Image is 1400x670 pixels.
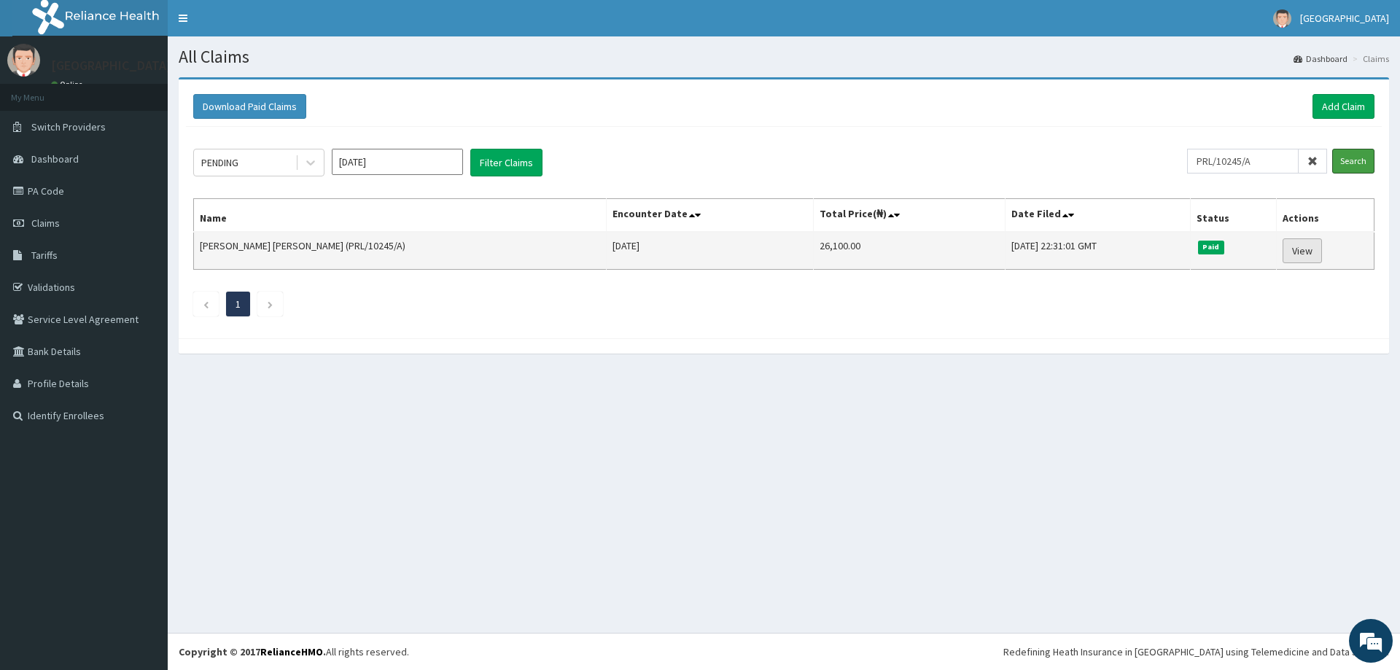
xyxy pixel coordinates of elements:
th: Total Price(₦) [814,199,1006,233]
input: Select Month and Year [332,149,463,175]
h1: All Claims [179,47,1389,66]
span: Paid [1198,241,1224,254]
div: Minimize live chat window [239,7,274,42]
div: PENDING [201,155,238,170]
div: Chat with us now [76,82,245,101]
th: Status [1191,199,1276,233]
p: [GEOGRAPHIC_DATA] [51,59,171,72]
span: Dashboard [31,152,79,165]
textarea: Type your message and hit 'Enter' [7,398,278,449]
span: We're online! [85,184,201,331]
a: Next page [267,297,273,311]
span: [GEOGRAPHIC_DATA] [1300,12,1389,25]
td: 26,100.00 [814,232,1006,270]
a: Page 1 is your current page [236,297,241,311]
button: Filter Claims [470,149,542,176]
li: Claims [1349,52,1389,65]
a: View [1283,238,1322,263]
a: RelianceHMO [260,645,323,658]
strong: Copyright © 2017 . [179,645,326,658]
a: Add Claim [1312,94,1374,119]
footer: All rights reserved. [168,633,1400,670]
th: Encounter Date [607,199,814,233]
span: Tariffs [31,249,58,262]
a: Online [51,79,86,90]
td: [DATE] [607,232,814,270]
span: Switch Providers [31,120,106,133]
a: Previous page [203,297,209,311]
span: Claims [31,217,60,230]
th: Date Filed [1006,199,1191,233]
td: [DATE] 22:31:01 GMT [1006,232,1191,270]
input: Search [1332,149,1374,174]
img: User Image [1273,9,1291,28]
a: Dashboard [1294,52,1347,65]
img: d_794563401_company_1708531726252_794563401 [27,73,59,109]
input: Search by HMO ID [1187,149,1299,174]
th: Name [194,199,607,233]
th: Actions [1276,199,1374,233]
img: User Image [7,44,40,77]
div: Redefining Heath Insurance in [GEOGRAPHIC_DATA] using Telemedicine and Data Science! [1003,644,1389,659]
button: Download Paid Claims [193,94,306,119]
td: [PERSON_NAME] [PERSON_NAME] (PRL/10245/A) [194,232,607,270]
